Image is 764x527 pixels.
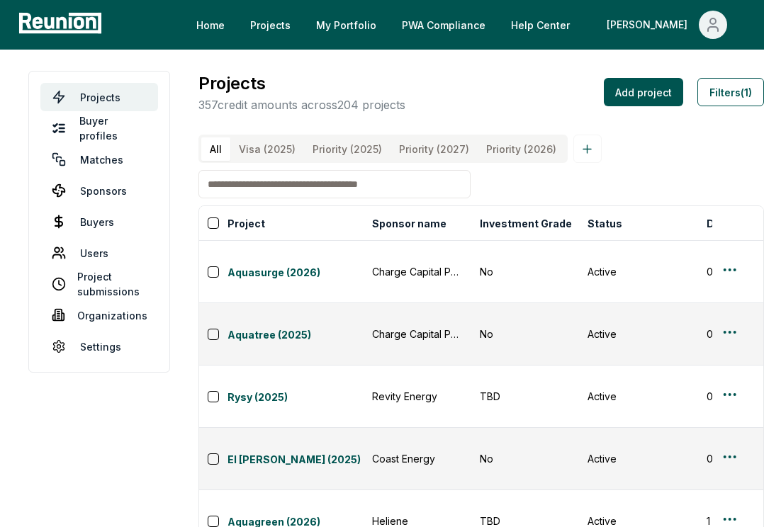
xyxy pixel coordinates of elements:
a: Users [40,239,158,267]
button: Project [225,209,268,237]
a: Sponsors [40,176,158,205]
div: TBD [480,389,571,404]
button: Filters(1) [697,78,764,106]
button: Rysy (2025) [227,387,364,407]
div: Revity Energy [372,389,463,404]
a: Aquatree (2025) [227,327,364,344]
a: Projects [40,83,158,111]
nav: Main [185,11,750,39]
div: No [480,451,571,466]
a: Organizations [40,301,158,329]
button: Sponsor name [369,209,449,237]
div: No [480,264,571,279]
button: Priority (2027) [391,137,478,161]
a: Settings [40,332,158,361]
a: Projects [239,11,302,39]
div: Charge Capital Partners [372,327,463,341]
a: El [PERSON_NAME] (2025) [227,452,364,469]
a: Matches [40,145,158,174]
button: Priority (2026) [478,137,565,161]
div: Active [588,264,690,279]
a: PWA Compliance [391,11,497,39]
div: Charge Capital Partners [372,264,463,279]
button: Add project [604,78,683,106]
a: Aquasurge (2026) [227,265,364,282]
h3: Projects [198,71,405,96]
div: Active [588,389,690,404]
button: Aquasurge (2026) [227,262,364,282]
div: Active [588,327,690,341]
a: Help Center [500,11,581,39]
button: Priority (2025) [304,137,391,161]
button: [PERSON_NAME] [595,11,738,39]
button: Investment Grade [477,209,575,237]
div: [PERSON_NAME] [607,11,693,39]
div: Active [588,451,690,466]
button: All [201,137,230,161]
a: Home [185,11,236,39]
button: Status [585,209,625,237]
div: Coast Energy [372,451,463,466]
a: Buyer profiles [40,114,158,142]
a: My Portfolio [305,11,388,39]
a: Buyers [40,208,158,236]
p: 357 credit amounts across 204 projects [198,96,405,113]
button: Aquatree (2025) [227,324,364,344]
a: Rysy (2025) [227,390,364,407]
a: Project submissions [40,270,158,298]
button: Visa (2025) [230,137,304,161]
div: No [480,327,571,341]
button: El [PERSON_NAME] (2025) [227,449,364,469]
